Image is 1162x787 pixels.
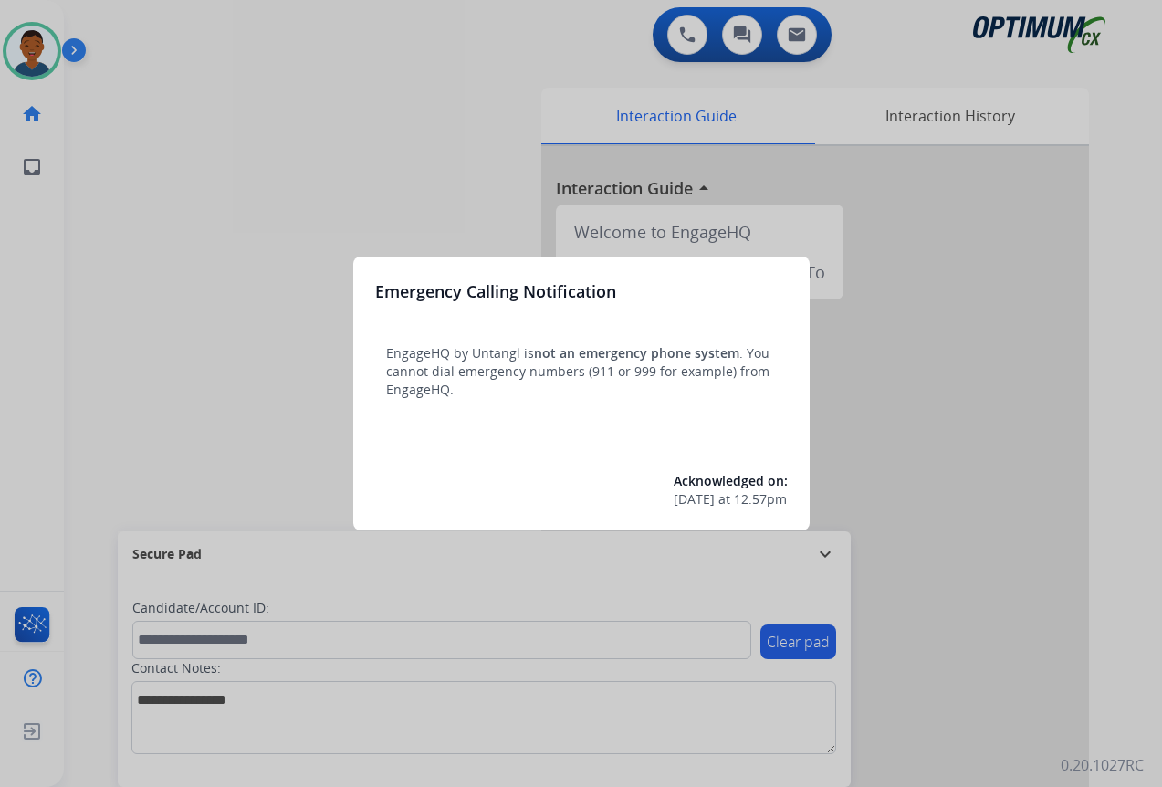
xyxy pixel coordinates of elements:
[674,490,715,509] span: [DATE]
[674,472,788,489] span: Acknowledged on:
[386,344,777,399] p: EngageHQ by Untangl is . You cannot dial emergency numbers (911 or 999 for example) from EngageHQ.
[375,278,616,304] h3: Emergency Calling Notification
[674,490,788,509] div: at
[534,344,739,362] span: not an emergency phone system
[734,490,787,509] span: 12:57pm
[1061,754,1144,776] p: 0.20.1027RC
